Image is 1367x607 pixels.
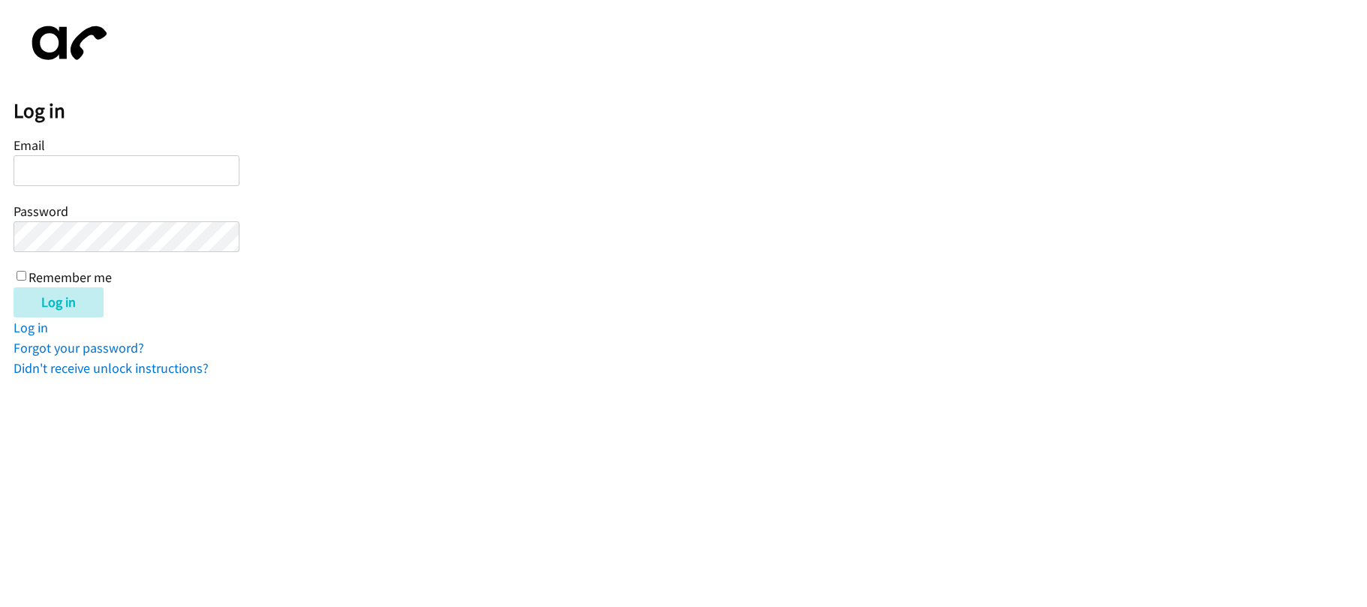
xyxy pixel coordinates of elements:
img: aphone-8a226864a2ddd6a5e75d1ebefc011f4aa8f32683c2d82f3fb0802fe031f96514.svg [14,14,119,73]
label: Remember me [29,269,112,286]
a: Forgot your password? [14,339,144,356]
label: Email [14,137,45,154]
input: Log in [14,287,104,317]
a: Didn't receive unlock instructions? [14,359,209,377]
h2: Log in [14,98,1367,124]
a: Log in [14,319,48,336]
label: Password [14,203,68,220]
